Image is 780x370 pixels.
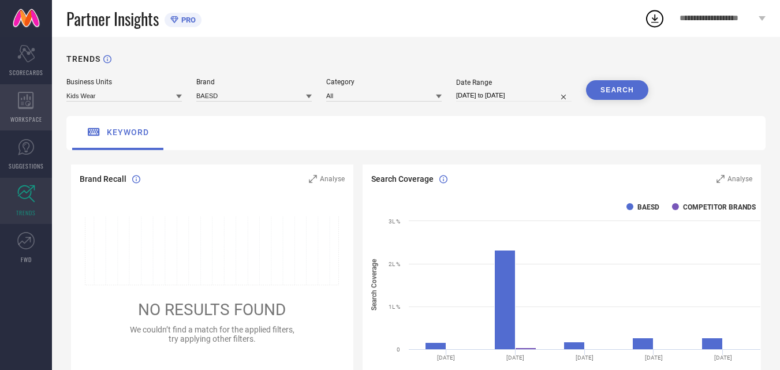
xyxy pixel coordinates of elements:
span: We couldn’t find a match for the applied filters, try applying other filters. [130,325,294,343]
text: 1L % [389,304,400,310]
text: [DATE] [714,354,732,361]
span: Analyse [727,175,752,183]
text: 3L % [389,218,400,225]
tspan: Search Coverage [370,259,378,311]
svg: Zoom [716,175,725,183]
input: Select date range [456,89,572,102]
svg: Zoom [309,175,317,183]
button: SEARCH [586,80,648,100]
text: 2L % [389,261,400,267]
span: Brand Recall [80,174,126,184]
span: Partner Insights [66,7,159,31]
div: Date Range [456,79,572,87]
text: [DATE] [644,354,662,361]
text: [DATE] [506,354,524,361]
text: [DATE] [576,354,594,361]
span: FWD [21,255,32,264]
text: COMPETITOR BRANDS [682,203,755,211]
text: [DATE] [437,354,455,361]
text: BAESD [637,203,659,211]
span: SCORECARDS [9,68,43,77]
span: Search Coverage [371,174,434,184]
span: PRO [178,16,196,24]
text: 0 [397,346,400,353]
span: NO RESULTS FOUND [138,300,286,319]
span: WORKSPACE [10,115,42,124]
h1: TRENDS [66,54,100,63]
div: Open download list [644,8,665,29]
div: Category [326,78,442,86]
span: SUGGESTIONS [9,162,44,170]
div: Brand [196,78,312,86]
span: keyword [107,128,149,137]
span: TRENDS [16,208,36,217]
span: Analyse [320,175,345,183]
div: Business Units [66,78,182,86]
